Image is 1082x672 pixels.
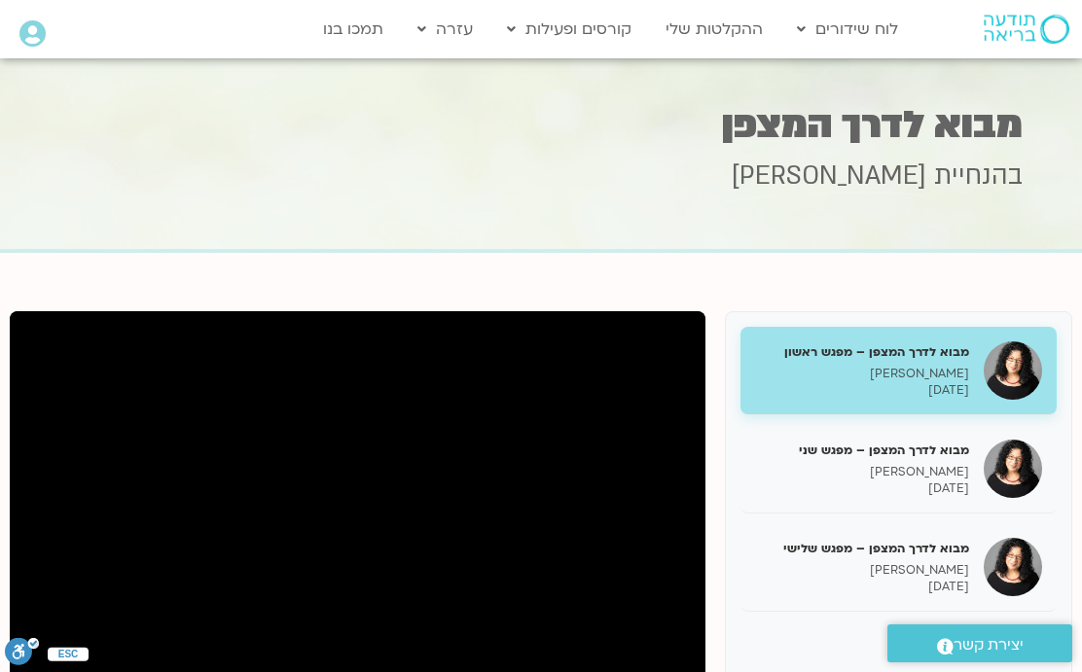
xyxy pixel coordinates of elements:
[755,464,969,480] p: [PERSON_NAME]
[755,343,969,361] h5: מבוא לדרך המצפן – מפגש ראשון
[984,341,1042,400] img: מבוא לדרך המצפן – מפגש ראשון
[787,11,908,48] a: לוח שידורים
[755,442,969,459] h5: מבוא לדרך המצפן – מפגש שני
[984,440,1042,498] img: מבוא לדרך המצפן – מפגש שני
[755,562,969,579] p: [PERSON_NAME]
[934,159,1023,194] span: בהנחיית
[755,540,969,557] h5: מבוא לדרך המצפן – מפגש שלישי
[984,15,1069,44] img: תודעה בריאה
[755,480,969,497] p: [DATE]
[755,366,969,382] p: [PERSON_NAME]
[408,11,483,48] a: עזרה
[313,11,393,48] a: תמכו בנו
[656,11,773,48] a: ההקלטות שלי
[59,106,1023,144] h1: מבוא לדרך המצפן
[954,632,1024,658] span: יצירת קשר
[887,624,1072,662] a: יצירת קשר
[755,382,969,399] p: [DATE]
[755,579,969,595] p: [DATE]
[984,538,1042,596] img: מבוא לדרך המצפן – מפגש שלישי
[497,11,641,48] a: קורסים ופעילות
